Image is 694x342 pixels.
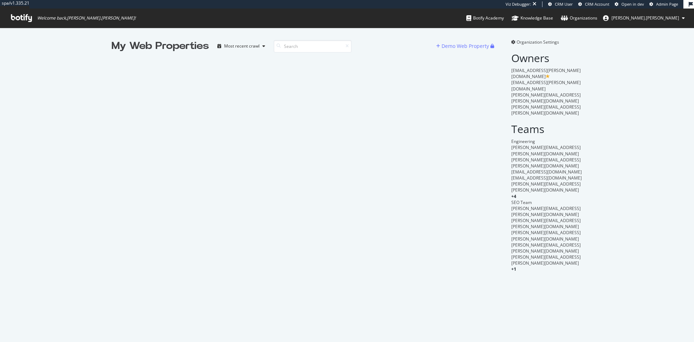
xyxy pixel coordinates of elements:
[611,15,679,21] span: ryan.flanagan
[511,92,581,104] span: [PERSON_NAME][EMAIL_ADDRESS][PERSON_NAME][DOMAIN_NAME]
[585,1,609,7] span: CRM Account
[511,181,581,193] span: [PERSON_NAME][EMAIL_ADDRESS][PERSON_NAME][DOMAIN_NAME]
[436,43,490,49] a: Demo Web Property
[466,9,504,28] a: Botify Academy
[511,242,581,254] span: [PERSON_NAME][EMAIL_ADDRESS][PERSON_NAME][DOMAIN_NAME]
[442,43,489,50] div: Demo Web Property
[511,175,582,181] span: [EMAIL_ADDRESS][DOMAIN_NAME]
[511,199,582,205] div: SEO Team
[511,67,581,79] span: [EMAIL_ADDRESS][PERSON_NAME][DOMAIN_NAME]
[37,15,136,21] span: Welcome back, [PERSON_NAME].[PERSON_NAME] !
[511,205,581,217] span: [PERSON_NAME][EMAIL_ADDRESS][PERSON_NAME][DOMAIN_NAME]
[511,52,582,64] h2: Owners
[649,1,678,7] a: Admin Page
[466,15,504,22] div: Botify Academy
[621,1,644,7] span: Open in dev
[112,39,209,53] div: My Web Properties
[511,123,582,135] h2: Teams
[656,1,678,7] span: Admin Page
[555,1,573,7] span: CRM User
[436,40,490,52] button: Demo Web Property
[561,15,597,22] div: Organizations
[274,40,352,53] input: Search
[561,9,597,28] a: Organizations
[511,157,581,169] span: [PERSON_NAME][EMAIL_ADDRESS][PERSON_NAME][DOMAIN_NAME]
[511,104,581,116] span: [PERSON_NAME][EMAIL_ADDRESS][PERSON_NAME][DOMAIN_NAME]
[511,254,581,266] span: [PERSON_NAME][EMAIL_ADDRESS][PERSON_NAME][DOMAIN_NAME]
[517,39,559,45] span: Organization Settings
[215,40,268,52] button: Most recent crawl
[224,44,260,48] div: Most recent crawl
[511,138,582,144] div: Engineering
[511,79,581,92] span: [EMAIL_ADDRESS][PERSON_NAME][DOMAIN_NAME]
[511,230,581,242] span: [PERSON_NAME][EMAIL_ADDRESS][PERSON_NAME][DOMAIN_NAME]
[548,1,573,7] a: CRM User
[512,9,553,28] a: Knowledge Base
[578,1,609,7] a: CRM Account
[512,15,553,22] div: Knowledge Base
[511,266,516,272] span: + 1
[597,12,690,24] button: [PERSON_NAME].[PERSON_NAME]
[615,1,644,7] a: Open in dev
[511,144,581,156] span: [PERSON_NAME][EMAIL_ADDRESS][PERSON_NAME][DOMAIN_NAME]
[511,193,516,199] span: + 4
[511,169,582,175] span: [EMAIL_ADDRESS][DOMAIN_NAME]
[506,1,531,7] div: Viz Debugger:
[511,217,581,230] span: [PERSON_NAME][EMAIL_ADDRESS][PERSON_NAME][DOMAIN_NAME]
